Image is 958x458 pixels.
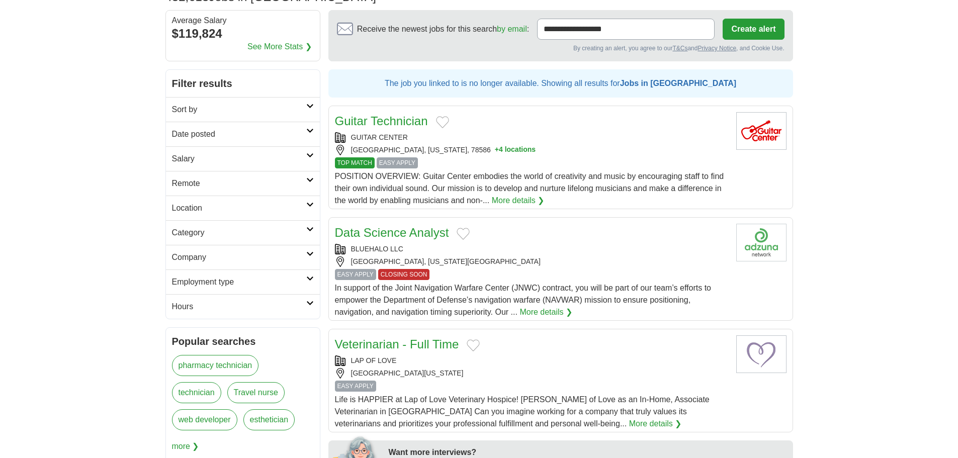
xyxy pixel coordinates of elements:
a: web developer [172,409,237,430]
a: See More Stats ❯ [247,41,312,53]
a: Salary [166,146,320,171]
a: Category [166,220,320,245]
span: EASY APPLY [335,381,376,392]
a: Veterinarian - Full Time [335,337,459,351]
a: More details ❯ [629,418,682,430]
a: Hours [166,294,320,319]
button: Add to favorite jobs [457,228,470,240]
div: The job you linked to is no longer available. Showing all results for [328,69,793,98]
a: esthetician [243,409,295,430]
h2: Date posted [172,128,306,140]
div: By creating an alert, you agree to our and , and Cookie Use. [337,44,785,53]
h2: Remote [172,177,306,190]
button: Create alert [723,19,784,40]
span: + [495,145,499,155]
img: Company logo [736,224,787,261]
a: More details ❯ [492,195,545,207]
a: T&Cs [672,45,687,52]
strong: Jobs in [GEOGRAPHIC_DATA] [620,79,736,87]
div: [GEOGRAPHIC_DATA], [US_STATE], 78586 [335,145,728,155]
h2: Employment type [172,276,306,288]
span: POSITION OVERVIEW: Guitar Center embodies the world of creativity and music by encouraging staff ... [335,172,724,205]
div: [GEOGRAPHIC_DATA][US_STATE] [335,368,728,379]
a: Guitar Technician [335,114,428,128]
div: Average Salary [172,17,314,25]
a: Company [166,245,320,269]
button: +4 locations [495,145,536,155]
h2: Location [172,202,306,214]
h2: Sort by [172,104,306,116]
span: CLOSING SOON [378,269,430,280]
a: LAP OF LOVE [351,356,397,364]
span: Receive the newest jobs for this search : [357,23,529,35]
a: Location [166,196,320,220]
a: Remote [166,171,320,196]
img: Guitar Center logo [736,112,787,150]
a: technician [172,382,221,403]
h2: Category [172,227,306,239]
a: Travel nurse [227,382,285,403]
a: GUITAR CENTER [351,133,408,141]
h2: Popular searches [172,334,314,349]
a: Data Science Analyst [335,226,449,239]
a: Privacy Notice [698,45,736,52]
div: $119,824 [172,25,314,43]
span: In support of the Joint Navigation Warfare Center (JNWC) contract, you will be part of our team’s... [335,284,711,316]
h2: Hours [172,301,306,313]
button: Add to favorite jobs [467,339,480,351]
img: Lap of Love logo [736,335,787,373]
span: EASY APPLY [377,157,418,168]
span: Life is HAPPIER at Lap of Love Veterinary Hospice! [PERSON_NAME] of Love as an In-Home, Associate... [335,395,710,428]
span: TOP MATCH [335,157,375,168]
div: BLUEHALO LLC [335,244,728,254]
h2: Company [172,251,306,263]
a: by email [497,25,527,33]
a: Date posted [166,122,320,146]
span: more ❯ [172,436,199,456]
div: [GEOGRAPHIC_DATA], [US_STATE][GEOGRAPHIC_DATA] [335,256,728,267]
a: More details ❯ [519,306,572,318]
a: Employment type [166,269,320,294]
button: Add to favorite jobs [436,116,449,128]
h2: Filter results [166,70,320,97]
span: EASY APPLY [335,269,376,280]
a: pharmacy technician [172,355,259,376]
h2: Salary [172,153,306,165]
a: Sort by [166,97,320,122]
